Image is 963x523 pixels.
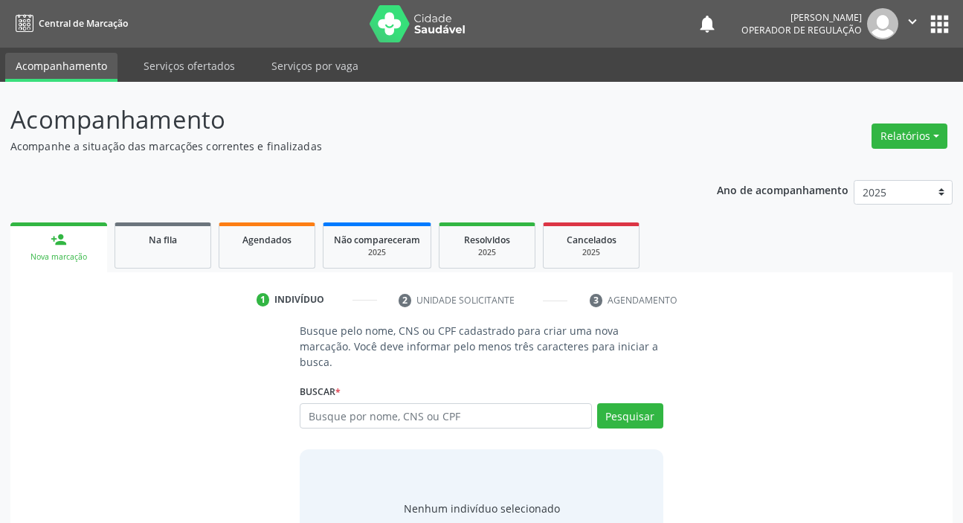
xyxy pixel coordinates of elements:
div: person_add [51,231,67,248]
div: Indivíduo [274,293,324,307]
i:  [904,13,921,30]
p: Acompanhamento [10,101,670,138]
span: Central de Marcação [39,17,128,30]
a: Serviços por vaga [261,53,369,79]
span: Agendados [242,234,292,246]
span: Não compareceram [334,234,420,246]
img: img [867,8,898,39]
button: notifications [697,13,718,34]
div: 2025 [554,247,628,258]
span: Na fila [149,234,177,246]
button: Pesquisar [597,403,663,429]
label: Buscar [300,380,341,403]
div: 1 [257,293,270,307]
div: 2025 [334,247,420,258]
div: [PERSON_NAME] [741,11,862,24]
a: Serviços ofertados [133,53,245,79]
input: Busque por nome, CNS ou CPF [300,403,591,429]
a: Acompanhamento [5,53,117,82]
div: Nova marcação [21,251,97,263]
span: Cancelados [567,234,616,246]
p: Ano de acompanhamento [717,180,848,199]
div: 2025 [450,247,524,258]
button: apps [927,11,953,37]
span: Operador de regulação [741,24,862,36]
a: Central de Marcação [10,11,128,36]
span: Resolvidos [464,234,510,246]
button:  [898,8,927,39]
div: Nenhum indivíduo selecionado [404,501,560,516]
p: Acompanhe a situação das marcações correntes e finalizadas [10,138,670,154]
p: Busque pelo nome, CNS ou CPF cadastrado para criar uma nova marcação. Você deve informar pelo men... [300,323,663,370]
button: Relatórios [872,123,947,149]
